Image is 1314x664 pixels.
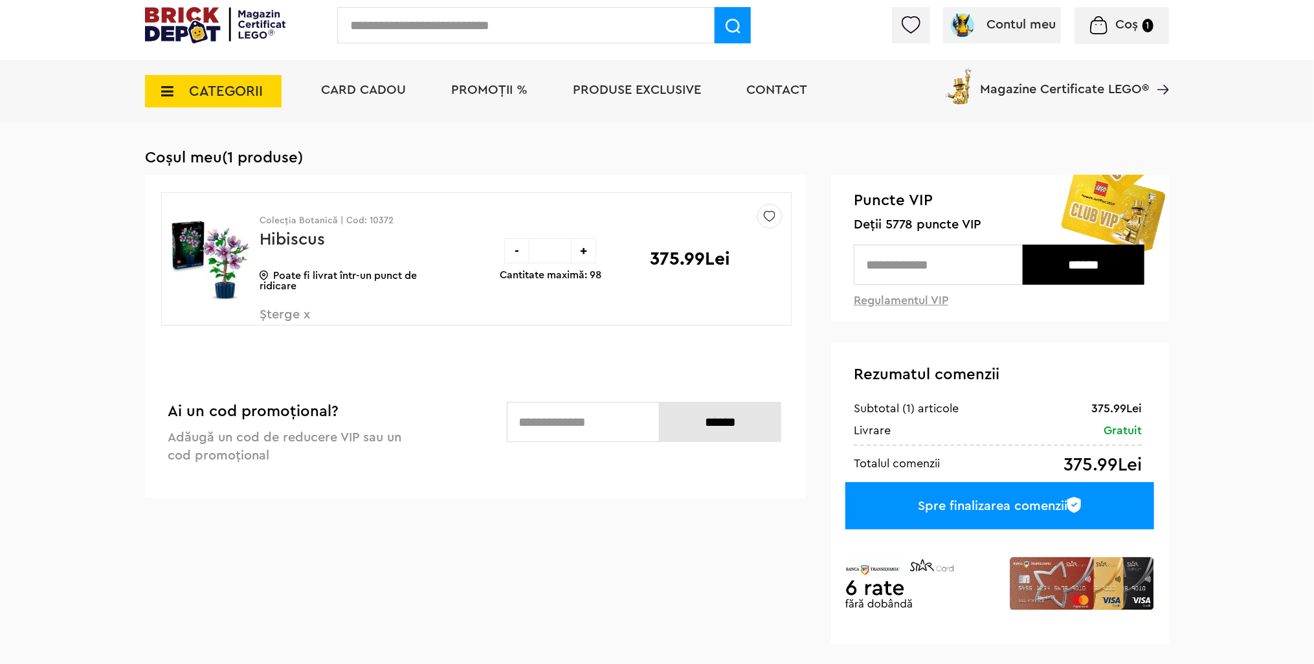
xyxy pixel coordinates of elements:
[845,482,1154,529] a: Spre finalizarea comenzii
[1104,423,1142,438] div: Gratuit
[260,216,444,225] p: Colecția Botanică | Cod: 10372
[1091,401,1142,416] div: 375.99Lei
[854,217,1147,232] span: Deții 5778 puncte VIP
[854,367,999,382] span: Rezumatul comenzii
[171,211,251,308] img: Hibiscus
[321,83,406,96] a: Card Cadou
[500,270,601,280] p: Cantitate maximă: 98
[260,231,325,248] a: Hibiscus
[571,238,596,263] div: +
[980,66,1149,96] span: Magazine Certificate LEGO®
[451,83,528,96] a: PROMOȚII %
[746,83,807,96] a: Contact
[650,250,730,268] p: 375.99Lei
[260,271,444,291] p: Poate fi livrat într-un punct de ridicare
[1063,456,1142,474] div: 375.99Lei
[854,294,948,306] a: Regulamentul VIP
[948,18,1056,31] a: Contul meu
[1149,66,1169,79] a: Magazine Certificate LEGO®
[854,456,940,471] div: Totalul comenzii
[854,191,1147,211] span: Puncte VIP
[987,18,1056,31] span: Contul meu
[573,83,701,96] a: Produse exclusive
[504,238,529,263] div: -
[168,404,339,419] span: Ai un cod promoțional?
[189,84,263,98] span: CATEGORII
[260,308,412,336] span: Șterge x
[1116,18,1139,31] span: Coș
[168,431,401,462] span: Adăugă un cod de reducere VIP sau un cod promoțional
[1142,19,1153,32] small: 1
[854,401,959,416] div: Subtotal (1) articole
[854,423,891,438] div: Livrare
[222,150,303,166] span: (1 produse)
[145,149,1169,167] h1: Coșul meu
